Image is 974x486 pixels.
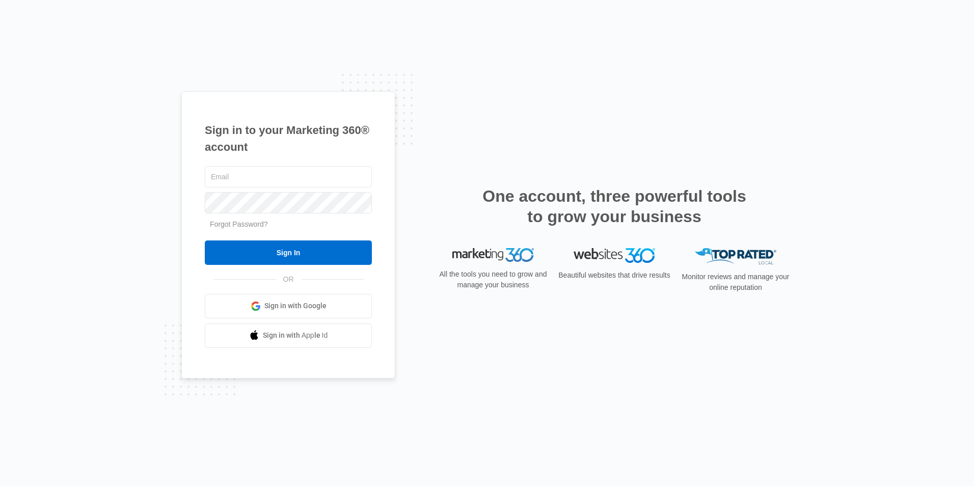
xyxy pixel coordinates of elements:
[263,330,328,341] span: Sign in with Apple Id
[205,122,372,155] h1: Sign in to your Marketing 360® account
[276,274,301,285] span: OR
[479,186,749,227] h2: One account, three powerful tools to grow your business
[679,272,793,293] p: Monitor reviews and manage your online reputation
[436,269,550,290] p: All the tools you need to grow and manage your business
[557,270,671,281] p: Beautiful websites that drive results
[205,166,372,187] input: Email
[205,294,372,318] a: Sign in with Google
[205,240,372,265] input: Sign In
[574,248,655,263] img: Websites 360
[210,220,268,228] a: Forgot Password?
[264,301,327,311] span: Sign in with Google
[205,323,372,348] a: Sign in with Apple Id
[695,248,776,265] img: Top Rated Local
[452,248,534,262] img: Marketing 360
